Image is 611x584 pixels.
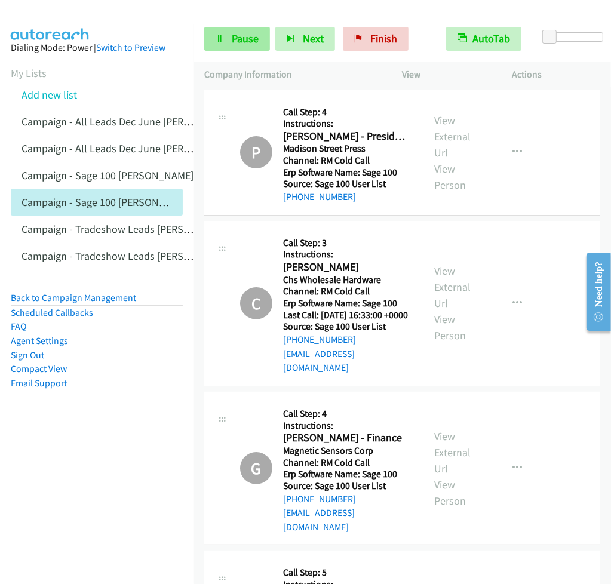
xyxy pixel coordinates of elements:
a: View Person [435,478,466,508]
h5: Instructions: [283,420,413,432]
a: FAQ [11,321,26,332]
a: [EMAIL_ADDRESS][DOMAIN_NAME] [283,348,355,374]
a: View Person [435,312,466,342]
h5: Madison Street Press [283,143,409,155]
h5: Call Step: 4 [283,106,409,118]
h5: Instructions: [283,248,413,260]
a: Compact View [11,363,67,374]
h5: Source: Sage 100 User List [283,480,413,492]
a: [PHONE_NUMBER] [283,334,356,345]
button: AutoTab [446,27,521,51]
h5: Source: Sage 100 User List [283,321,413,333]
div: Delay between calls (in seconds) [548,32,603,42]
h5: Erp Software Name: Sage 100 [283,167,409,179]
p: Actions [512,67,600,82]
h1: P [240,136,272,168]
h5: Call Step: 4 [283,408,413,420]
button: Next [275,27,335,51]
a: My Lists [11,66,47,80]
a: Email Support [11,377,67,389]
a: Campaign - Tradeshow Leads [PERSON_NAME] Cloned [22,249,267,263]
p: Company Information [204,67,381,82]
a: Campaign - All Leads Dec June [PERSON_NAME] Cloned [22,142,273,155]
a: View Person [435,162,466,192]
h5: Last Call: [DATE] 16:33:00 +0000 [283,309,413,321]
h5: Magnetic Sensors Corp [283,445,413,457]
span: Pause [232,32,259,45]
a: View External Url [435,264,471,310]
h5: Channel: RM Cold Call [283,155,409,167]
h2: [PERSON_NAME] - Finance [283,431,409,445]
h5: Channel: RM Cold Call [283,457,413,469]
a: Add new list [22,88,77,102]
a: Switch to Preview [96,42,165,53]
h5: Chs Wholesale Hardware [283,274,413,286]
h5: Source: Sage 100 User List [283,178,409,190]
span: Finish [370,32,397,45]
a: Pause [204,27,270,51]
a: Campaign - Sage 100 [PERSON_NAME] Cloned [22,195,228,209]
a: View External Url [435,113,471,159]
a: Campaign - Tradeshow Leads [PERSON_NAME] [22,222,232,236]
div: Dialing Mode: Power | [11,41,183,55]
a: Campaign - All Leads Dec June [PERSON_NAME] [22,115,238,128]
a: View External Url [435,429,471,475]
p: View [403,67,491,82]
h2: [PERSON_NAME] - President [283,130,409,143]
iframe: Resource Center [577,244,611,339]
h1: C [240,287,272,319]
h5: Instructions: [283,118,409,130]
a: Back to Campaign Management [11,292,136,303]
h5: Channel: RM Cold Call [283,285,413,297]
h5: Erp Software Name: Sage 100 [283,297,413,309]
a: [PHONE_NUMBER] [283,493,356,505]
h5: Erp Software Name: Sage 100 [283,468,413,480]
a: Campaign - Sage 100 [PERSON_NAME] [22,168,194,182]
h1: G [240,452,272,484]
a: Finish [343,27,409,51]
a: [EMAIL_ADDRESS][DOMAIN_NAME] [283,507,355,533]
a: Sign Out [11,349,44,361]
a: Agent Settings [11,335,68,346]
span: Next [303,32,324,45]
h5: Call Step: 5 [283,567,413,579]
h5: Call Step: 3 [283,237,413,249]
a: [PHONE_NUMBER] [283,191,356,202]
a: Scheduled Callbacks [11,307,93,318]
h2: [PERSON_NAME] [283,260,409,274]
